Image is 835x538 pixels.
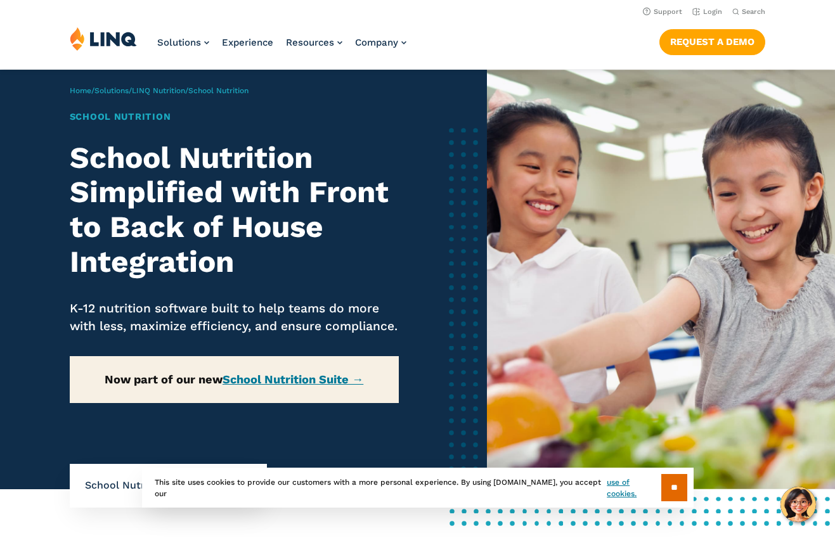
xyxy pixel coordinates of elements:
[607,477,661,499] a: use of cookies.
[132,86,185,95] a: LINQ Nutrition
[222,37,273,48] a: Experience
[70,27,137,51] img: LINQ | K‑12 Software
[692,8,722,16] a: Login
[732,7,765,16] button: Open Search Bar
[643,8,682,16] a: Support
[157,37,209,48] a: Solutions
[70,300,399,335] p: K-12 nutrition software built to help teams do more with less, maximize efficiency, and ensure co...
[142,468,694,508] div: This site uses cookies to provide our customers with a more personal experience. By using [DOMAIN...
[70,86,91,95] a: Home
[70,141,399,279] h2: School Nutrition Simplified with Front to Back of House Integration
[355,37,398,48] span: Company
[659,27,765,54] nav: Button Navigation
[70,110,399,124] h1: School Nutrition
[223,373,363,386] a: School Nutrition Suite →
[487,70,835,489] img: School Nutrition Banner
[659,29,765,54] a: Request a Demo
[157,37,201,48] span: Solutions
[94,86,129,95] a: Solutions
[181,464,252,508] li: Overview
[70,86,249,95] span: / / /
[85,478,181,492] span: School Nutrition
[286,37,334,48] span: Resources
[157,27,406,68] nav: Primary Navigation
[742,8,765,16] span: Search
[780,487,816,522] button: Hello, have a question? Let’s chat.
[355,37,406,48] a: Company
[286,37,342,48] a: Resources
[105,373,363,386] strong: Now part of our new
[188,86,249,95] span: School Nutrition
